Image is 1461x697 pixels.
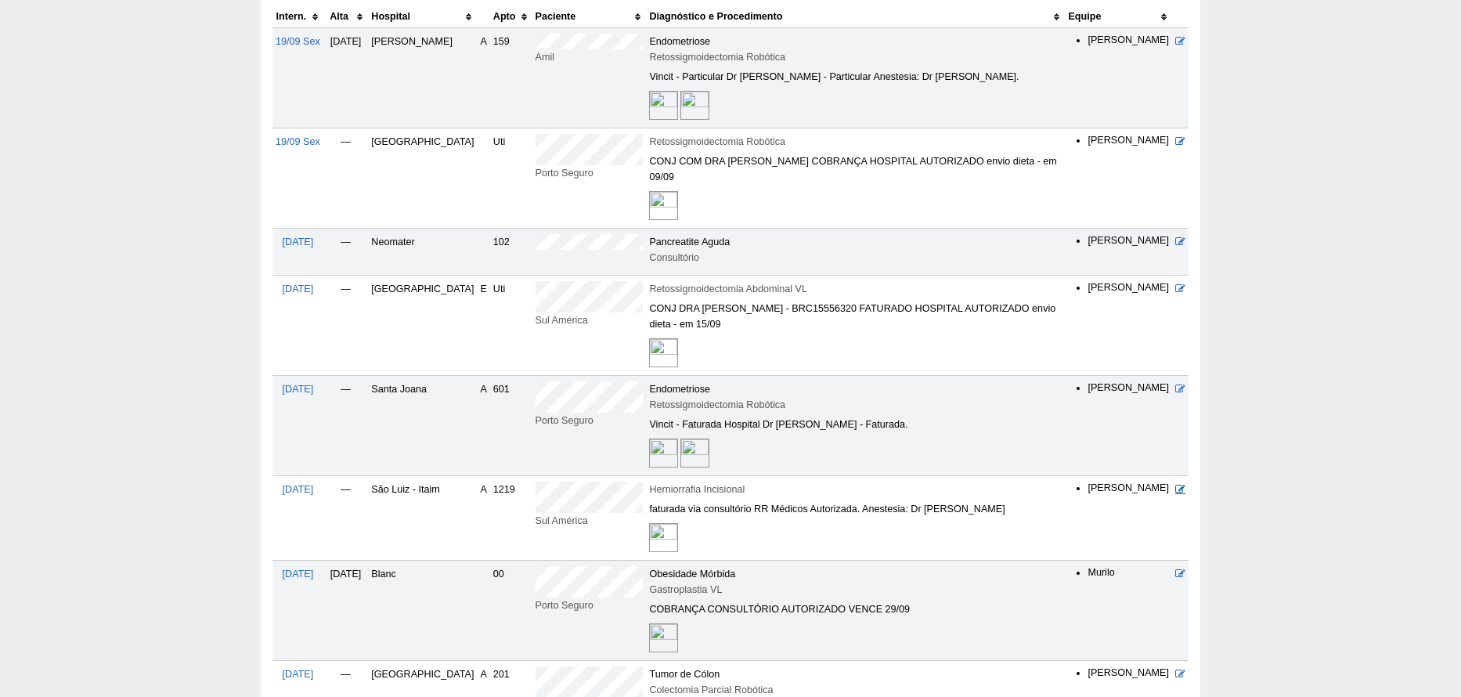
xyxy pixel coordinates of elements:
a: Editar [1175,384,1185,395]
div: Retossigmoidectomia Abdominal VL [649,281,1062,297]
th: Hospital [368,5,477,28]
div: Porto Seguro [536,165,644,181]
th: Equipe [1065,5,1172,28]
div: Retossigmoidectomia Robótica [649,397,1062,413]
a: [DATE] [283,283,314,294]
td: [GEOGRAPHIC_DATA] [368,128,477,229]
a: [DATE] [283,384,314,395]
a: Editar [1175,136,1185,147]
div: Porto Seguro [536,413,644,428]
span: [DATE] [330,569,362,580]
a: 19/09 Sex [276,136,320,147]
li: [PERSON_NAME] [1088,234,1169,248]
div: Herniorrafia Incisional [649,482,1062,497]
td: — [323,376,369,476]
td: [GEOGRAPHIC_DATA] [368,276,477,376]
li: [PERSON_NAME] [1088,281,1169,295]
div: COBRANÇA CONSULTÓRIO AUTORIZADO VENCE 29/09 [649,601,1062,617]
td: — [323,128,369,229]
td: 102 [490,229,532,276]
div: Vincit - Faturada Hospital Dr [PERSON_NAME] - Faturada. [649,417,1062,432]
a: [DATE] [283,569,314,580]
td: — [323,276,369,376]
div: Sul América [536,513,644,529]
div: Sul América [536,312,644,328]
li: [PERSON_NAME] [1088,482,1169,496]
td: Uti [490,276,532,376]
li: [PERSON_NAME] [1088,381,1169,395]
td: — [323,229,369,276]
div: Endometriose [649,34,1062,49]
div: Amil [536,49,644,65]
span: [DATE] [330,36,362,47]
div: Pancreatite Aguda [649,234,1062,250]
th: Paciente [532,5,647,28]
div: Obesidade Mórbida [649,566,1062,582]
div: Endometriose [649,381,1062,397]
td: 159 [490,28,532,128]
li: [PERSON_NAME] [1088,34,1169,48]
td: E [477,276,489,376]
td: A [477,476,489,561]
div: CONJ DRA [PERSON_NAME] - BRC15556320 FATURADO HOSPITAL AUTORIZADO envio dieta - em 15/09 [649,301,1062,332]
td: Blanc [368,561,477,661]
a: [DATE] [283,669,314,680]
div: CONJ COM DRA [PERSON_NAME] COBRANÇA HOSPITAL AUTORIZADO envio dieta - em 09/09 [649,153,1062,185]
td: A [477,376,489,476]
td: 00 [490,561,532,661]
th: Alta [323,5,369,28]
td: 1219 [490,476,532,561]
a: Editar [1175,283,1185,294]
a: Editar [1175,484,1185,495]
div: Retossigmoidectomia Robótica [649,49,1062,65]
div: Gastroplastia VL [649,582,1062,598]
th: Apto [490,5,532,28]
td: — [323,476,369,561]
td: A [477,28,489,128]
a: Editar [1175,237,1185,247]
div: Consultório [649,250,1062,265]
div: Porto Seguro [536,598,644,613]
div: Tumor de Cólon [649,666,1062,682]
td: Santa Joana [368,376,477,476]
a: Editar [1175,669,1185,680]
td: Uti [490,128,532,229]
a: Editar [1175,569,1185,580]
a: 19/09 Sex [276,36,320,47]
a: [DATE] [283,484,314,495]
a: [DATE] [283,237,314,247]
div: Vincit - Particular Dr [PERSON_NAME] - Particular Anestesia: Dr [PERSON_NAME]. [649,69,1062,85]
a: Editar [1175,36,1185,47]
li: Murilo [1088,566,1169,580]
div: faturada via consultório RR Médicos Autorizada. Anestesia: Dr [PERSON_NAME] [649,501,1062,517]
td: 601 [490,376,532,476]
td: São Luiz - Itaim [368,476,477,561]
div: Retossigmoidectomia Robótica [649,134,1062,150]
th: Intern. [272,5,323,28]
li: [PERSON_NAME] [1088,134,1169,148]
td: [PERSON_NAME] [368,28,477,128]
li: [PERSON_NAME] [1088,666,1169,681]
td: Neomater [368,229,477,276]
th: Diagnóstico e Procedimento [646,5,1065,28]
